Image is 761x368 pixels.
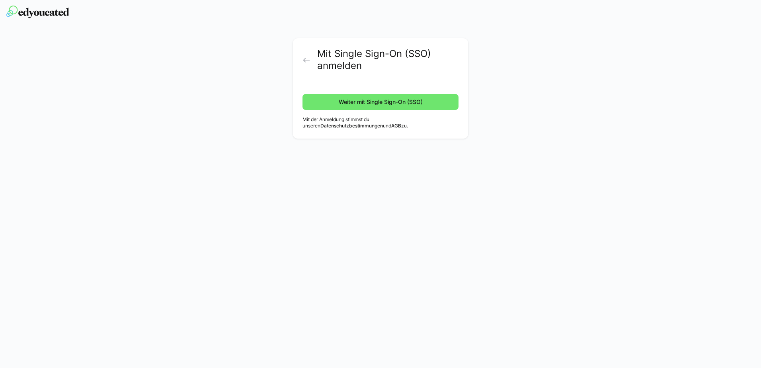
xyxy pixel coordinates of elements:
[6,6,69,18] img: edyoucated
[391,123,401,129] a: AGB
[320,123,383,129] a: Datenschutzbestimmungen
[302,116,459,129] p: Mit der Anmeldung stimmst du unseren und zu.
[317,48,459,72] h2: Mit Single Sign-On (SSO) anmelden
[338,98,424,106] span: Weiter mit Single Sign-On (SSO)
[302,94,459,110] button: Weiter mit Single Sign-On (SSO)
